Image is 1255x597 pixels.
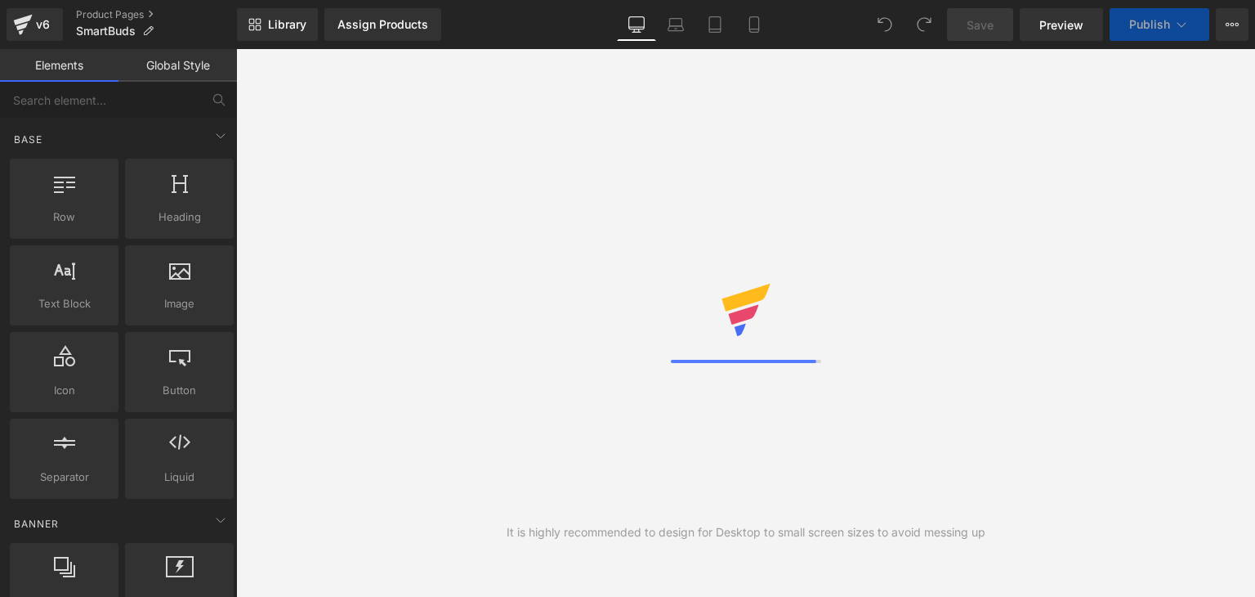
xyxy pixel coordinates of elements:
span: Heading [130,209,229,226]
a: Global Style [118,49,237,82]
a: Product Pages [76,8,237,21]
a: Laptop [656,8,695,41]
button: Redo [908,8,940,41]
button: More [1216,8,1248,41]
a: Mobile [735,8,774,41]
span: SmartBuds [76,25,136,38]
a: v6 [7,8,63,41]
span: Save [967,16,994,34]
span: Liquid [130,469,229,486]
span: Image [130,295,229,312]
span: Button [130,382,229,399]
span: Publish [1129,18,1170,31]
span: Row [15,209,114,226]
span: Text Block [15,295,114,312]
a: Tablet [695,8,735,41]
a: Preview [1020,8,1103,41]
div: It is highly recommended to design for Desktop to small screen sizes to avoid messing up [507,523,985,541]
a: New Library [237,8,318,41]
span: Separator [15,469,114,486]
a: Desktop [617,8,656,41]
span: Banner [12,516,60,532]
span: Base [12,132,44,147]
button: Undo [869,8,901,41]
div: v6 [33,14,53,35]
div: Assign Products [337,18,428,31]
button: Publish [1110,8,1209,41]
span: Library [268,17,306,32]
span: Icon [15,382,114,399]
span: Preview [1039,16,1083,34]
